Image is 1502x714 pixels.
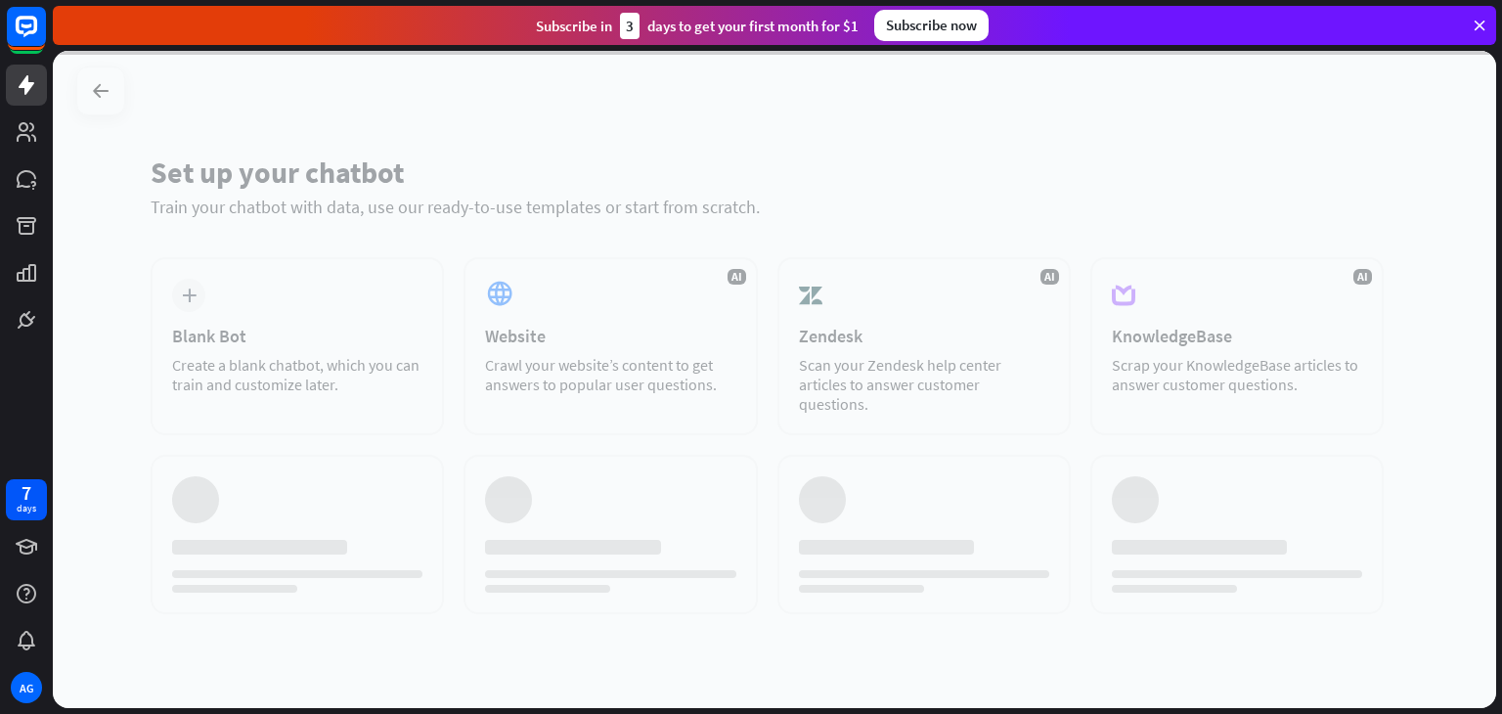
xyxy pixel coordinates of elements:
[874,10,989,41] div: Subscribe now
[11,672,42,703] div: AG
[6,479,47,520] a: 7 days
[22,484,31,502] div: 7
[536,13,859,39] div: Subscribe in days to get your first month for $1
[620,13,640,39] div: 3
[17,502,36,515] div: days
